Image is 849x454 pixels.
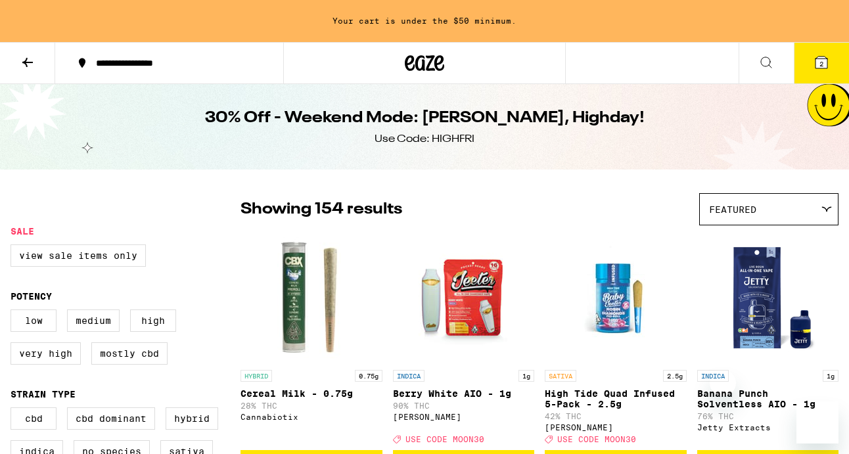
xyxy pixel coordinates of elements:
img: Cannabiotix - Cereal Milk - 0.75g [246,232,377,363]
img: Jeeter - Berry White AIO - 1g [398,232,529,363]
p: 2.5g [663,370,687,382]
label: Hybrid [166,407,218,430]
div: Jetty Extracts [697,423,839,432]
p: High Tide Quad Infused 5-Pack - 2.5g [545,388,687,409]
a: Open page for Banana Punch Solventless AIO - 1g from Jetty Extracts [697,232,839,450]
p: 42% THC [545,412,687,420]
span: Featured [709,204,756,215]
p: INDICA [697,370,729,382]
iframe: Close message [710,370,736,396]
label: Mostly CBD [91,342,168,365]
p: Berry White AIO - 1g [393,388,535,399]
legend: Potency [11,291,52,302]
span: 2 [819,60,823,68]
img: Jeeter - High Tide Quad Infused 5-Pack - 2.5g [550,232,681,363]
img: Jetty Extracts - Banana Punch Solventless AIO - 1g [702,232,833,363]
p: 76% THC [697,412,839,420]
div: [PERSON_NAME] [545,423,687,432]
button: 2 [794,43,849,83]
a: Open page for High Tide Quad Infused 5-Pack - 2.5g from Jeeter [545,232,687,450]
iframe: Button to launch messaging window [796,401,838,443]
p: HYBRID [241,370,272,382]
p: 1g [518,370,534,382]
p: Banana Punch Solventless AIO - 1g [697,388,839,409]
div: Cannabiotix [241,413,382,421]
label: CBD Dominant [67,407,155,430]
p: 90% THC [393,401,535,410]
p: Cereal Milk - 0.75g [241,388,382,399]
a: Open page for Berry White AIO - 1g from Jeeter [393,232,535,450]
p: SATIVA [545,370,576,382]
p: 28% THC [241,401,382,410]
p: 0.75g [355,370,382,382]
legend: Sale [11,226,34,237]
label: Medium [67,309,120,332]
span: USE CODE MOON30 [557,435,636,443]
div: [PERSON_NAME] [393,413,535,421]
label: Very High [11,342,81,365]
h1: 30% Off - Weekend Mode: [PERSON_NAME], Highday! [205,107,645,129]
label: Low [11,309,57,332]
label: CBD [11,407,57,430]
div: Use Code: HIGHFRI [375,132,474,147]
p: Showing 154 results [241,198,402,221]
a: Open page for Cereal Milk - 0.75g from Cannabiotix [241,232,382,450]
span: USE CODE MOON30 [405,435,484,443]
label: High [130,309,176,332]
label: View Sale Items Only [11,244,146,267]
p: INDICA [393,370,424,382]
legend: Strain Type [11,389,76,399]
